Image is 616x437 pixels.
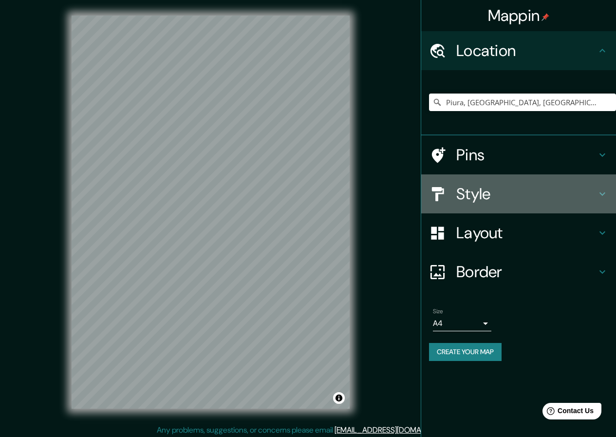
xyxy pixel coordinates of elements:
[433,316,491,331] div: A4
[157,424,456,436] p: Any problems, suggestions, or concerns please email .
[456,41,597,60] h4: Location
[488,6,550,25] h4: Mappin
[421,174,616,213] div: Style
[529,399,605,426] iframe: Help widget launcher
[456,223,597,243] h4: Layout
[333,392,345,404] button: Toggle attribution
[456,262,597,282] h4: Border
[429,94,616,111] input: Pick your city or area
[72,16,350,409] canvas: Map
[421,213,616,252] div: Layout
[433,307,443,316] label: Size
[456,145,597,165] h4: Pins
[335,425,455,435] a: [EMAIL_ADDRESS][DOMAIN_NAME]
[541,13,549,21] img: pin-icon.png
[429,343,502,361] button: Create your map
[456,184,597,204] h4: Style
[421,135,616,174] div: Pins
[421,252,616,291] div: Border
[421,31,616,70] div: Location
